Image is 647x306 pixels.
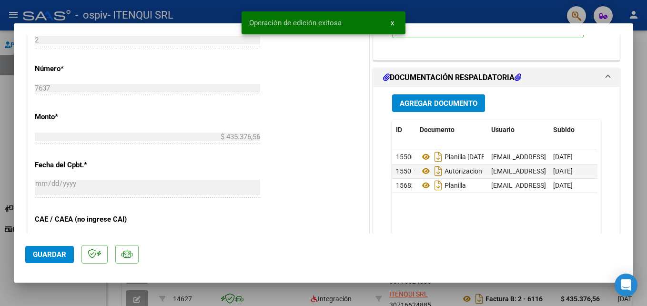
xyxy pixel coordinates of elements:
[549,120,597,140] datatable-header-cell: Subido
[396,167,415,175] span: 15507
[374,68,619,87] mat-expansion-panel-header: DOCUMENTACIÓN RESPALDATORIA
[383,14,402,31] button: x
[396,153,415,161] span: 15506
[249,18,342,28] span: Operación de edición exitosa
[35,214,133,225] p: CAE / CAEA (no ingrese CAI)
[597,120,645,140] datatable-header-cell: Acción
[420,126,455,133] span: Documento
[396,182,415,189] span: 15682
[420,153,487,161] span: Planilla [DATE]
[374,87,619,285] div: DOCUMENTACIÓN RESPALDATORIA
[392,94,485,112] button: Agregar Documento
[35,160,133,171] p: Fecha del Cpbt.
[553,126,575,133] span: Subido
[432,163,445,179] i: Descargar documento
[420,167,482,175] span: Autorizacion
[25,246,74,263] button: Guardar
[391,19,394,27] span: x
[432,149,445,164] i: Descargar documento
[33,250,66,259] span: Guardar
[35,63,133,74] p: Número
[392,120,416,140] datatable-header-cell: ID
[420,182,466,189] span: Planilla
[400,99,477,108] span: Agregar Documento
[383,72,521,83] h1: DOCUMENTACIÓN RESPALDATORIA
[396,126,402,133] span: ID
[615,274,637,296] div: Open Intercom Messenger
[487,120,549,140] datatable-header-cell: Usuario
[553,182,573,189] span: [DATE]
[416,120,487,140] datatable-header-cell: Documento
[491,126,515,133] span: Usuario
[432,178,445,193] i: Descargar documento
[553,153,573,161] span: [DATE]
[35,112,133,122] p: Monto
[553,167,573,175] span: [DATE]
